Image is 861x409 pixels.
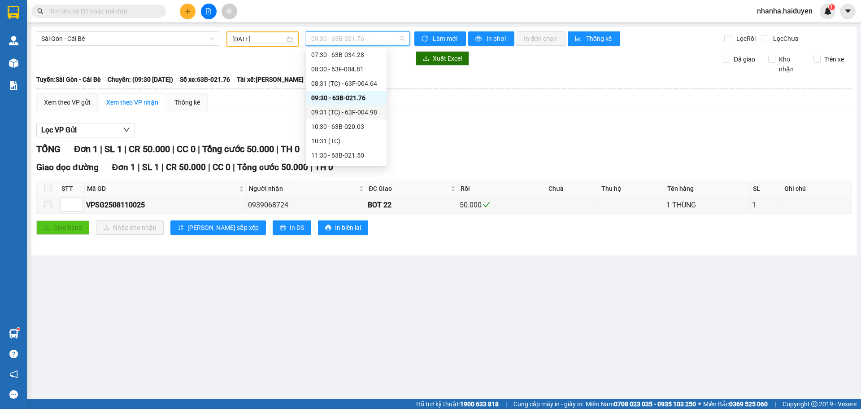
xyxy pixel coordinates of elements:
button: plus [180,4,196,19]
span: TH 0 [281,144,300,154]
span: Giao dọc đường [36,162,99,172]
span: In DS [290,223,304,233]
button: aim [222,4,237,19]
span: Trên xe [821,54,848,64]
span: bar-chart [575,35,583,43]
span: | [276,144,278,154]
div: 0939068724 [248,199,365,211]
span: message [9,390,18,399]
button: sort-ascending[PERSON_NAME] sắp xếp [170,220,266,235]
span: | [233,162,235,172]
div: Xem theo VP nhận [106,97,158,107]
span: | [172,144,174,154]
button: printerIn biên lai [318,220,368,235]
span: search [37,8,43,14]
span: CR 50.000 [129,144,170,154]
button: Lọc VP Gửi [36,123,135,137]
span: Tổng cước 50.000 [237,162,308,172]
span: CR 50.000 [166,162,206,172]
span: Lọc Chưa [770,34,800,44]
span: SL 1 [142,162,159,172]
span: Miền Bắc [703,399,768,409]
img: warehouse-icon [9,329,18,339]
div: 09:30 - 63B-021.76 [311,93,381,103]
span: copyright [811,401,818,407]
span: caret-down [844,7,852,15]
th: STT [59,181,85,196]
span: file-add [205,8,212,14]
span: sort-ascending [178,224,184,232]
th: Tên hàng [665,181,751,196]
div: 07:30 - 63B-034.28 [311,50,381,60]
span: TỔNG [36,144,61,154]
span: Sài Gòn - Cái Bè [41,32,214,45]
img: solution-icon [9,81,18,90]
div: VPSG2508110025 [86,199,245,211]
span: | [124,144,126,154]
span: CC 0 [213,162,230,172]
span: Đơn 1 [112,162,136,172]
span: | [505,399,507,409]
button: downloadNhập kho nhận [96,220,164,235]
sup: 1 [829,4,835,10]
span: Đã giao [730,54,759,64]
button: caret-down [840,4,856,19]
div: 50.000 [460,199,544,211]
span: | [774,399,776,409]
span: | [198,144,200,154]
span: sync [422,35,429,43]
div: Xem theo VP gửi [44,97,90,107]
button: In đơn chọn [517,31,565,46]
span: Mã GD [87,184,237,194]
span: Miền Nam [586,399,696,409]
span: Tài xế: [PERSON_NAME] [237,75,304,84]
span: Kho nhận [775,54,807,74]
span: printer [280,224,286,232]
span: check [483,201,490,208]
td: VPSG2508110025 [85,196,247,214]
span: | [100,144,102,154]
div: 11:30 - 63B-021.50 [311,150,381,160]
span: CC 0 [177,144,196,154]
div: 1 [752,199,781,211]
div: 09:31 (TC) - 63F-004.98 [311,107,381,117]
button: bar-chartThống kê [568,31,620,46]
input: Tìm tên, số ĐT hoặc mã đơn [49,6,155,16]
span: | [310,162,313,172]
span: | [138,162,140,172]
span: Lọc VP Gửi [41,124,77,136]
div: BOT 22 [368,199,457,211]
button: printerIn phơi [468,31,514,46]
img: logo-vxr [8,6,19,19]
div: 08:31 (TC) - 63F-004.64 [311,79,381,88]
span: down [123,126,130,133]
button: printerIn DS [273,220,311,235]
span: Hỗ trợ kỹ thuật: [416,399,499,409]
button: uploadGiao hàng [36,220,89,235]
th: Ghi chú [782,181,851,196]
span: [PERSON_NAME] sắp xếp [187,223,259,233]
img: icon-new-feature [824,7,832,15]
span: printer [475,35,483,43]
span: aim [226,8,232,14]
span: plus [185,8,191,14]
span: In phơi [487,34,507,44]
span: SL 1 [104,144,122,154]
span: Đơn 1 [74,144,98,154]
span: | [208,162,210,172]
button: file-add [201,4,217,19]
span: Tổng cước 50.000 [202,144,274,154]
button: syncLàm mới [414,31,466,46]
span: | [161,162,164,172]
sup: 1 [17,328,20,330]
span: download [423,55,429,62]
img: warehouse-icon [9,58,18,68]
th: Chưa [546,181,599,196]
strong: 0369 525 060 [729,400,768,408]
span: Số xe: 63B-021.76 [180,75,230,84]
div: 1 THÙNG [666,199,749,211]
th: SL [751,181,783,196]
span: Thống kê [586,34,613,44]
span: 09:30 - 63B-021.76 [311,32,404,45]
span: Làm mới [433,34,459,44]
